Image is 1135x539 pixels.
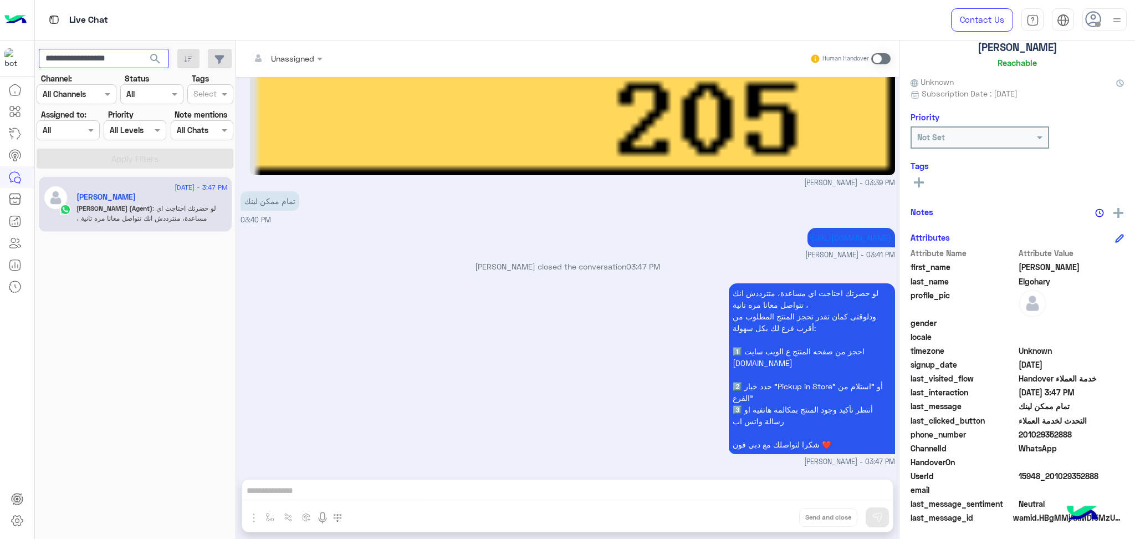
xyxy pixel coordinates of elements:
a: tab [1021,8,1044,32]
span: 201029352888 [1019,429,1124,440]
label: Status [125,73,149,84]
img: tab [1057,14,1070,27]
span: [PERSON_NAME] - 03:47 PM [804,457,895,467]
p: 10/8/2025, 3:40 PM [241,191,299,211]
span: 2025-08-09T11:20:22.229Z [1019,359,1124,370]
span: last_message_id [911,512,1011,523]
img: tab [47,13,61,27]
span: 15948_201029352888 [1019,470,1124,482]
span: last_interaction [911,387,1016,398]
span: التحدث لخدمة العملاء [1019,415,1124,426]
span: last_clicked_button [911,415,1016,426]
span: 2025-08-10T12:47:09.001Z [1019,387,1124,398]
span: last_message [911,400,1016,412]
span: 2 [1019,443,1124,454]
label: Note mentions [175,109,227,120]
p: Live Chat [69,13,108,28]
h5: [PERSON_NAME] [978,41,1057,54]
img: tab [1026,14,1039,27]
span: 0 [1019,498,1124,510]
span: profile_pic [911,289,1016,315]
small: Human Handover [822,54,869,63]
span: [PERSON_NAME] - 03:41 PM [805,250,895,261]
span: Subscription Date : [DATE] [922,88,1018,99]
label: Tags [192,73,209,84]
label: Assigned to: [41,109,86,120]
img: defaultAdmin.png [1019,289,1046,317]
p: 10/8/2025, 3:47 PM [729,283,895,454]
h6: Notes [911,207,933,217]
span: wamid.HBgMMjAxMDI5MzUyODg4FQIAEhggQjM4NDg3MkE0NUIxRThGNjFEOUIxNjE3M0E4NjY4MjgA [1013,512,1124,523]
img: defaultAdmin.png [43,185,68,210]
h6: Reachable [998,58,1037,68]
h5: Mohamed Elgohary [76,192,136,202]
span: gender [911,317,1016,329]
img: add [1113,208,1123,218]
span: Attribute Value [1019,247,1124,259]
button: Send and close [799,508,857,527]
label: Channel: [41,73,72,84]
span: تمام ممكن لينك [1019,400,1124,412]
div: Select [192,88,217,102]
img: profile [1110,13,1124,27]
span: Elgohary [1019,276,1124,287]
h6: Priority [911,112,939,122]
label: Priority [108,109,134,120]
span: last_name [911,276,1016,287]
img: hulul-logo.png [1063,495,1102,533]
span: Unknown [911,76,954,88]
p: 10/8/2025, 3:41 PM [807,228,895,247]
span: Handover خدمة العملاء [1019,373,1124,384]
img: notes [1095,209,1104,217]
span: Unknown [1019,345,1124,357]
h6: Tags [911,161,1124,171]
img: Logo [4,8,27,32]
span: HandoverOn [911,456,1016,468]
a: [URL][DOMAIN_NAME] [811,233,891,242]
span: UserId [911,470,1016,482]
span: locale [911,331,1016,343]
p: [PERSON_NAME] closed the conversation [241,261,895,272]
span: first_name [911,261,1016,273]
span: 03:47 PM [626,262,660,271]
span: Mohamed [1019,261,1124,273]
span: search [149,52,162,65]
span: null [1019,331,1124,343]
span: [PERSON_NAME] (Agent) [76,204,152,212]
button: search [142,49,169,73]
img: aW1hZ2UucG5n.png [250,40,895,175]
a: Contact Us [951,8,1013,32]
button: Apply Filters [37,149,233,169]
span: null [1019,317,1124,329]
span: ChannelId [911,443,1016,454]
span: Attribute Name [911,247,1016,259]
h6: Attributes [911,232,950,242]
span: null [1019,456,1124,468]
span: null [1019,484,1124,496]
span: [DATE] - 3:47 PM [175,182,227,192]
span: last_message_sentiment [911,498,1016,510]
span: phone_number [911,429,1016,440]
img: 1403182699927242 [4,48,24,68]
span: timezone [911,345,1016,357]
span: 03:40 PM [241,216,271,224]
span: last_visited_flow [911,373,1016,384]
span: email [911,484,1016,496]
span: signup_date [911,359,1016,370]
img: WhatsApp [60,204,71,215]
span: [PERSON_NAME] - 03:39 PM [804,178,895,189]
